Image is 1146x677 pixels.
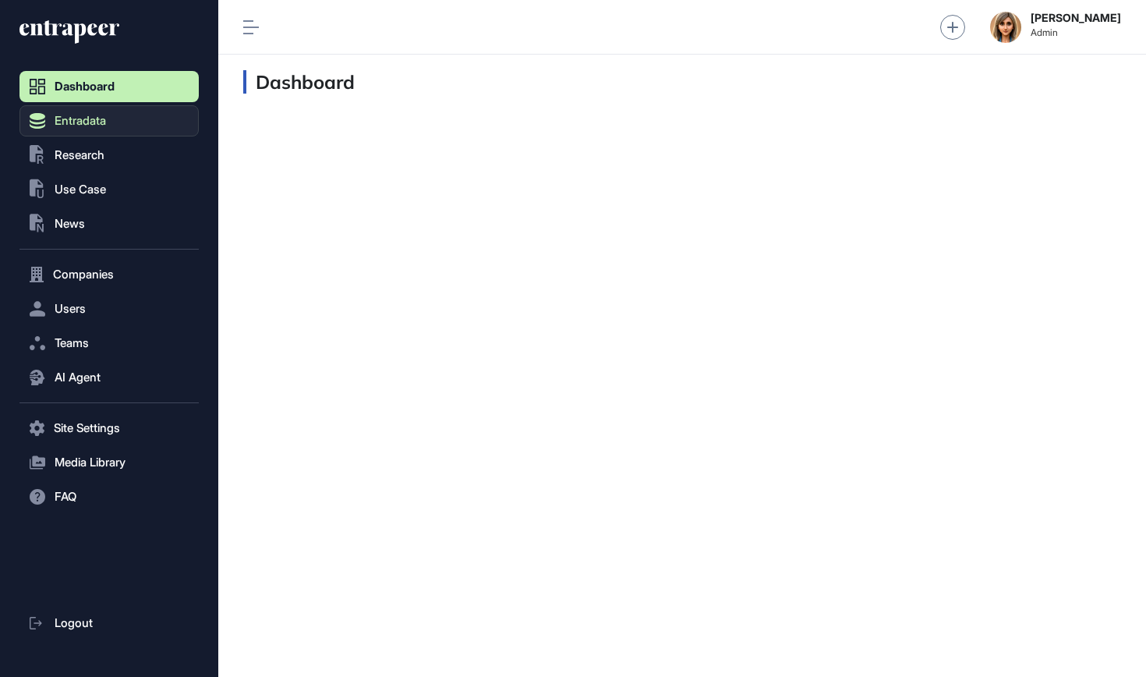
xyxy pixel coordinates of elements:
button: Users [19,293,199,324]
a: Dashboard [19,71,199,102]
button: News [19,208,199,239]
span: Media Library [55,456,126,469]
span: Use Case [55,183,106,196]
span: AI Agent [55,371,101,384]
button: Entradata [19,105,199,136]
button: Research [19,140,199,171]
span: Site Settings [54,422,120,434]
button: Teams [19,328,199,359]
span: Teams [55,337,89,349]
span: Entradata [55,115,106,127]
span: Logout [55,617,93,629]
h3: Dashboard [243,70,355,94]
img: admin-avatar [990,12,1021,43]
span: Companies [53,268,114,281]
button: Use Case [19,174,199,205]
span: Dashboard [55,80,115,93]
button: AI Agent [19,362,199,393]
button: Media Library [19,447,199,478]
span: News [55,218,85,230]
span: Admin [1031,27,1121,38]
span: FAQ [55,491,76,503]
span: Research [55,149,104,161]
a: Logout [19,608,199,639]
span: Users [55,303,86,315]
button: FAQ [19,481,199,512]
button: Companies [19,259,199,290]
strong: [PERSON_NAME] [1031,12,1121,24]
button: Site Settings [19,413,199,444]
